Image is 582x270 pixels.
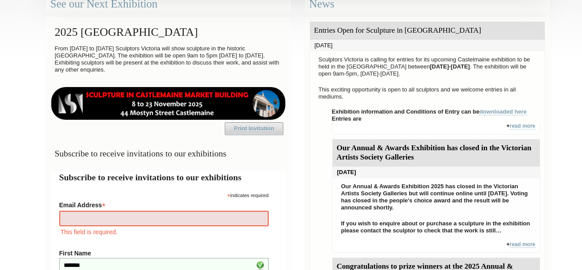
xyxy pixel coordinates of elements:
[225,122,283,135] a: Print Invitation
[509,123,535,129] a: read more
[332,167,540,178] div: [DATE]
[50,43,286,76] p: From [DATE] to [DATE] Sculptors Victoria will show sculpture in the historic [GEOGRAPHIC_DATA]. T...
[50,87,286,120] img: castlemaine-ldrbd25v2.png
[310,40,545,51] div: [DATE]
[479,108,527,115] a: downloaded here
[59,199,269,209] label: Email Address
[332,122,540,134] div: +
[59,171,278,184] h2: Subscribe to receive invitations to our exhibitions
[337,218,536,236] p: If you wish to enquire about or purchase a sculpture in the exhibition please contact the sculpto...
[332,241,540,253] div: +
[314,54,540,80] p: Sculptors Victoria is calling for entries for its upcoming Castelmaine exhibition to be held in t...
[332,139,540,167] div: Our Annual & Awards Exhibition has closed in the Victorian Artists Society Galleries
[310,22,545,40] div: Entries Open for Sculpture in [GEOGRAPHIC_DATA]
[50,145,286,162] h3: Subscribe to receive invitations to our exhibitions
[314,84,540,103] p: This exciting opportunity is open to all sculptors and we welcome entries in all mediums.
[337,181,536,213] p: Our Annual & Awards Exhibition 2025 has closed in the Victorian Artists Society Galleries but wil...
[509,241,535,248] a: read more
[59,250,269,257] label: First Name
[50,21,286,43] h2: 2025 [GEOGRAPHIC_DATA]
[59,227,269,237] div: This field is required.
[430,63,470,70] strong: [DATE]-[DATE]
[59,190,269,199] div: indicates required
[332,108,527,115] strong: Exhibition information and Conditions of Entry can be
